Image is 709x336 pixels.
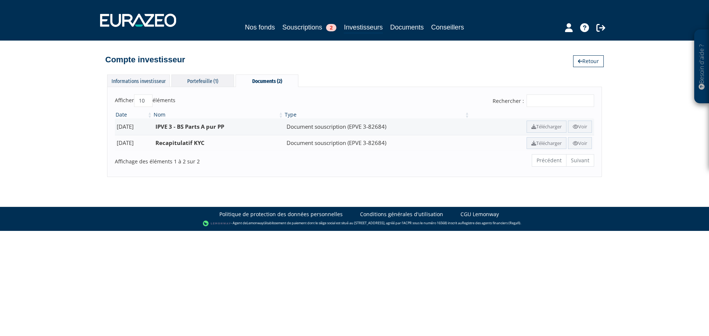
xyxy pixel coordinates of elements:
td: Document souscription (EPVE 3-82684) [284,118,470,135]
a: Nos fonds [245,22,275,32]
a: Investisseurs [344,22,383,34]
a: Télécharger [527,121,566,133]
p: Besoin d'aide ? [698,34,706,100]
a: Documents [390,22,424,32]
select: Afficheréléments [134,94,153,107]
a: Voir [568,121,592,133]
td: [DATE] [115,118,153,135]
div: Documents (2) [236,75,298,87]
a: Lemonway [247,221,264,226]
b: Recapitulatif KYC [155,139,205,146]
b: IPVE 3 - BS Parts A pur PP [155,123,224,130]
label: Rechercher : [493,94,594,107]
img: 1732889491-logotype_eurazeo_blanc_rvb.png [100,14,176,27]
input: Rechercher : [527,94,594,107]
a: Télécharger [527,137,566,149]
div: Portefeuille (1) [171,75,234,87]
a: CGU Lemonway [460,211,499,218]
div: Informations investisseur [107,75,170,87]
td: [DATE] [115,135,153,152]
h4: Compte investisseur [105,55,185,64]
div: Affichage des éléments 1 à 2 sur 2 [115,153,308,165]
img: logo-lemonway.png [203,220,231,227]
div: - Agent de (établissement de paiement dont le siège social est situé au [STREET_ADDRESS], agréé p... [7,220,702,227]
th: &nbsp; [470,111,594,118]
a: Registre des agents financiers (Regafi) [462,221,520,226]
td: Document souscription (EPVE 3-82684) [284,135,470,152]
a: Conseillers [431,22,464,32]
th: Date: activer pour trier la colonne par ordre croissant [115,111,153,118]
a: Politique de protection des données personnelles [219,211,343,218]
span: 2 [326,24,336,31]
a: Conditions générales d'utilisation [360,211,443,218]
label: Afficher éléments [115,94,175,107]
th: Type: activer pour trier la colonne par ordre croissant [284,111,470,118]
th: Nom: activer pour trier la colonne par ordre croissant [153,111,284,118]
a: Retour [573,55,604,67]
a: Voir [568,137,592,149]
a: Souscriptions2 [282,22,336,32]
